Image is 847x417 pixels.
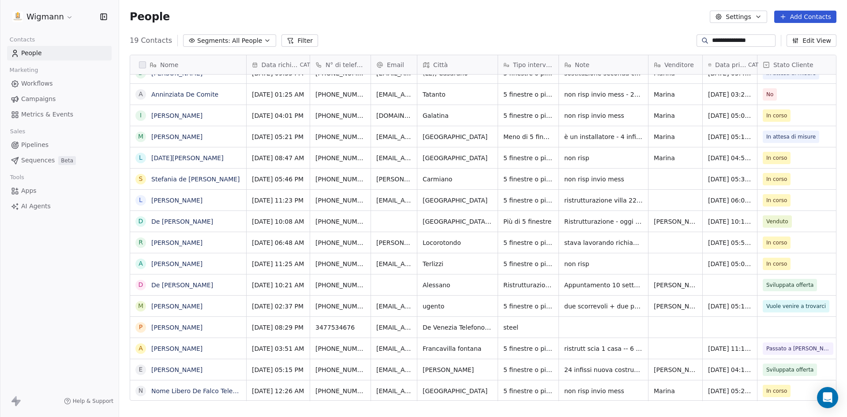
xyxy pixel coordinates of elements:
span: [DATE] 11:25 AM [252,259,304,268]
span: due scorrevoli + due porte + 2 fin + avvolg -- ristrutt no pratiche -- 1 casa non era riscaldato ... [564,302,643,311]
span: non risp [564,154,643,162]
span: [PERSON_NAME] [654,302,697,311]
a: Help & Support [64,398,113,405]
span: Francavilla fontana [423,344,492,353]
span: [PHONE_NUMBER] [315,90,365,99]
span: steel [503,323,553,332]
span: De Venezia Telefono [PHONE_NUMBER] Città Noci Email [EMAIL_ADDRESS][DOMAIN_NAME] Messaggio Buongi... [423,323,492,332]
span: 19 Contacts [130,35,172,46]
span: [EMAIL_ADDRESS][DOMAIN_NAME] [376,154,412,162]
span: [GEOGRAPHIC_DATA], [STREET_ADDRESS] [423,217,492,226]
span: 5 finestre o più di 5 [503,90,553,99]
span: Venduto [766,217,788,226]
span: 5 finestre o più di 5 [503,238,553,247]
span: CAT [748,61,758,68]
span: non risp invio mess - 25/2 richiamo non risp invio mess - 18/3 richiamo non risp invio mess - 10/... [564,90,643,99]
span: In corso [766,259,787,268]
span: [PERSON_NAME] [654,365,697,374]
div: N [139,386,143,395]
span: [EMAIL_ADDRESS][DOMAIN_NAME] [376,196,412,205]
span: [PHONE_NUMBER] [315,175,365,184]
span: [PERSON_NAME][EMAIL_ADDRESS][DOMAIN_NAME] [376,238,412,247]
span: [EMAIL_ADDRESS][DOMAIN_NAME] [376,344,412,353]
span: Galatina [423,111,492,120]
a: Campaigns [7,92,112,106]
a: Workflows [7,76,112,91]
span: [DATE] 08:29 PM [252,323,304,332]
span: N° di telefono [326,60,365,69]
a: [PERSON_NAME] [151,366,202,373]
span: [PHONE_NUMBER] [315,238,365,247]
span: [DATE] 05:37 PM [708,175,752,184]
span: [DATE] 05:13 PM [708,302,752,311]
span: Appuntamento 10 settembre ore 16. indico costi preventivo PVC E ALLUMINIO , METTO IN AGENDA [564,281,643,289]
span: Sviluppata offerta [766,281,813,289]
span: Passato a [PERSON_NAME] [766,344,830,353]
span: In corso [766,154,787,162]
span: In corso [766,387,787,395]
span: [DATE] 03:51 AM [252,344,304,353]
span: non risp invio mess [564,175,643,184]
span: [DATE] 12:26 AM [252,387,304,395]
div: A [139,90,143,99]
span: [PHONE_NUMBER] [315,111,365,120]
span: Tools [6,171,28,184]
div: Stato Cliente [757,55,839,74]
span: [PHONE_NUMBER] [315,281,365,289]
span: Stato Cliente [773,60,813,69]
span: Più di 5 finestre [503,217,553,226]
span: Pipelines [21,140,49,150]
span: In corso [766,196,787,205]
span: [DATE] 10:21 AM [252,281,304,289]
span: Segments: [197,36,230,45]
a: [PERSON_NAME] [151,260,202,267]
span: 5 finestre o più di 5 [503,302,553,311]
span: 3477534676 [315,323,365,332]
span: All People [232,36,262,45]
div: grid [130,75,247,401]
span: People [130,10,170,23]
span: Terlizzi [423,259,492,268]
span: Venditore [664,60,694,69]
span: [DATE] 05:46 PM [252,175,304,184]
span: 5 finestre o più di 5 [503,196,553,205]
span: Vuole venire a trovarci [766,302,826,311]
span: No [766,90,773,99]
span: Data primo contatto [715,60,746,69]
span: Carmiano [423,175,492,184]
span: [EMAIL_ADDRESS][DOMAIN_NAME] [376,387,412,395]
span: non risp invio mess [564,387,643,395]
button: Settings [710,11,767,23]
span: Sales [6,125,29,138]
span: non risp invio mess [564,111,643,120]
span: Marina [654,154,697,162]
span: 5 finestre o più di 5 [503,387,553,395]
span: Alessano [423,281,492,289]
span: Help & Support [73,398,113,405]
button: Add Contacts [774,11,836,23]
span: Marina [654,111,697,120]
span: [PHONE_NUMBER] [315,302,365,311]
span: [PHONE_NUMBER] [315,259,365,268]
span: Sequences [21,156,55,165]
span: [GEOGRAPHIC_DATA] [423,132,492,141]
a: AI Agents [7,199,112,214]
span: 5 finestre o più di 5 [503,259,553,268]
div: D [139,280,143,289]
a: [PERSON_NAME] [151,345,202,352]
a: Apps [7,184,112,198]
div: L [139,153,142,162]
span: Marina [654,132,697,141]
div: L [139,195,142,205]
a: De [PERSON_NAME] [151,282,213,289]
span: [DOMAIN_NAME][EMAIL_ADDRESS][DOMAIN_NAME] [376,111,412,120]
span: 5 finestre o più di 5 [503,154,553,162]
span: Locorotondo [423,238,492,247]
span: [DATE] 11:23 PM [252,196,304,205]
div: N° di telefono [310,55,371,74]
span: [EMAIL_ADDRESS][DOMAIN_NAME] [376,302,412,311]
span: [DATE] 05:21 PM [252,132,304,141]
span: 5 finestre o più di 5 [503,365,553,374]
span: [EMAIL_ADDRESS][DOMAIN_NAME] [376,365,412,374]
a: [DATE][PERSON_NAME] [151,154,224,162]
